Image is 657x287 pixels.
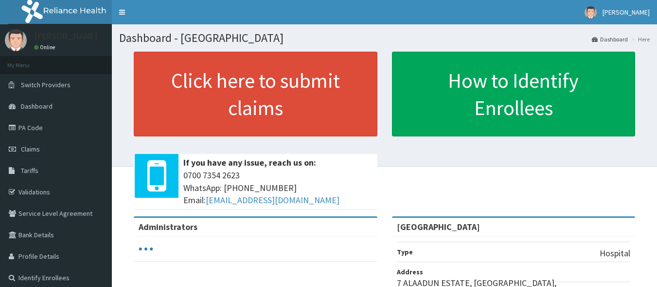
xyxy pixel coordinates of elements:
a: Online [34,44,57,51]
li: Here [629,35,650,43]
span: Tariffs [21,166,38,175]
span: 0700 7354 2623 WhatsApp: [PHONE_NUMBER] Email: [183,169,373,207]
b: Administrators [139,221,197,232]
a: How to Identify Enrollees [392,52,636,136]
img: User Image [5,29,27,51]
span: [PERSON_NAME] [603,8,650,17]
a: [EMAIL_ADDRESS][DOMAIN_NAME] [206,194,339,206]
b: Address [397,268,423,276]
p: Hospital [600,247,630,260]
strong: [GEOGRAPHIC_DATA] [397,221,480,232]
b: Type [397,248,413,256]
span: Claims [21,145,40,153]
svg: audio-loading [139,242,153,256]
h1: Dashboard - [GEOGRAPHIC_DATA] [119,32,650,44]
span: Dashboard [21,102,53,111]
p: [PERSON_NAME] [34,32,98,40]
span: Switch Providers [21,80,71,89]
b: If you have any issue, reach us on: [183,157,316,168]
a: Click here to submit claims [134,52,377,136]
img: User Image [585,6,597,19]
a: Dashboard [592,35,628,43]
